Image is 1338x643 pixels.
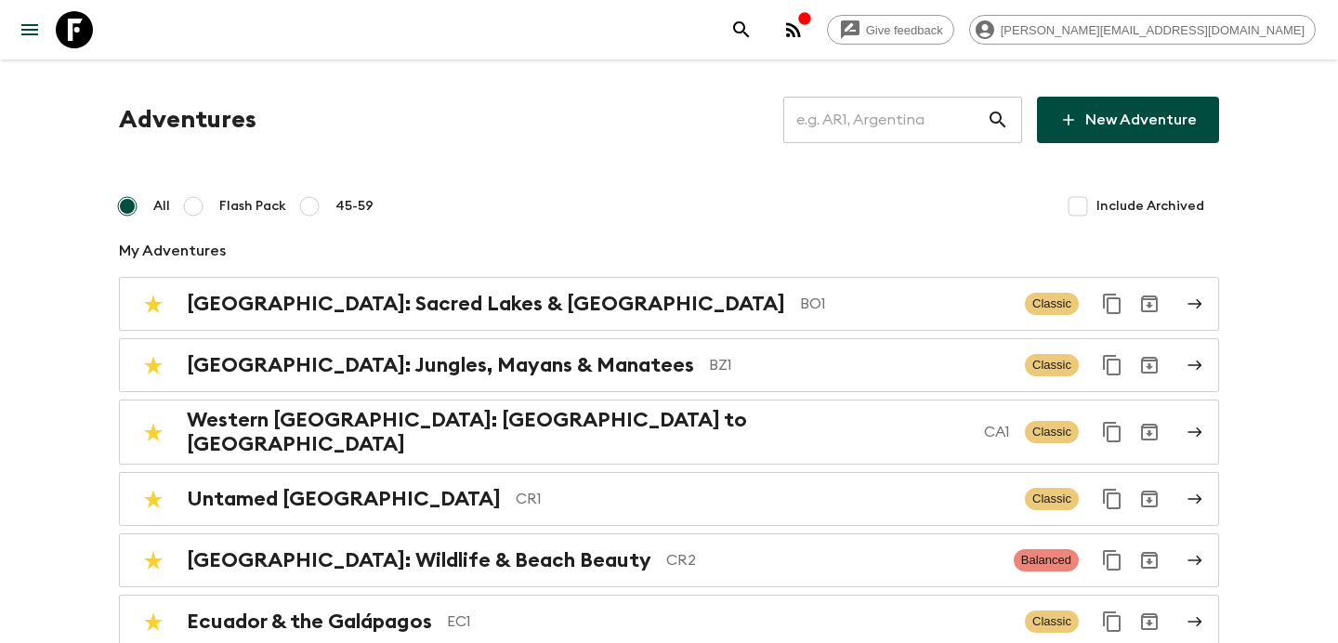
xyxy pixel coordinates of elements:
span: Classic [1025,488,1079,510]
h1: Adventures [119,101,256,138]
span: Include Archived [1096,197,1204,216]
h2: Ecuador & the Galápagos [187,610,432,634]
button: Duplicate for 45-59 [1094,480,1131,518]
span: Flash Pack [219,197,286,216]
span: All [153,197,170,216]
a: Western [GEOGRAPHIC_DATA]: [GEOGRAPHIC_DATA] to [GEOGRAPHIC_DATA]CA1ClassicDuplicate for 45-59Arc... [119,400,1219,465]
span: Classic [1025,354,1079,376]
span: Balanced [1014,549,1079,571]
a: New Adventure [1037,97,1219,143]
a: [GEOGRAPHIC_DATA]: Jungles, Mayans & ManateesBZ1ClassicDuplicate for 45-59Archive [119,338,1219,392]
p: BO1 [800,293,1010,315]
h2: [GEOGRAPHIC_DATA]: Wildlife & Beach Beauty [187,548,651,572]
button: search adventures [723,11,760,48]
button: Duplicate for 45-59 [1094,413,1131,451]
div: [PERSON_NAME][EMAIL_ADDRESS][DOMAIN_NAME] [969,15,1316,45]
button: Duplicate for 45-59 [1094,603,1131,640]
h2: [GEOGRAPHIC_DATA]: Jungles, Mayans & Manatees [187,353,694,377]
p: BZ1 [709,354,1010,376]
button: Archive [1131,542,1168,579]
span: [PERSON_NAME][EMAIL_ADDRESS][DOMAIN_NAME] [990,23,1315,37]
button: menu [11,11,48,48]
h2: Untamed [GEOGRAPHIC_DATA] [187,487,501,511]
a: [GEOGRAPHIC_DATA]: Wildlife & Beach BeautyCR2BalancedDuplicate for 45-59Archive [119,533,1219,587]
button: Archive [1131,285,1168,322]
button: Archive [1131,413,1168,451]
button: Archive [1131,480,1168,518]
p: EC1 [447,610,1010,633]
span: Classic [1025,610,1079,633]
a: Give feedback [827,15,954,45]
h2: Western [GEOGRAPHIC_DATA]: [GEOGRAPHIC_DATA] to [GEOGRAPHIC_DATA] [187,408,969,456]
button: Duplicate for 45-59 [1094,542,1131,579]
button: Archive [1131,603,1168,640]
button: Duplicate for 45-59 [1094,347,1131,384]
button: Duplicate for 45-59 [1094,285,1131,322]
a: Untamed [GEOGRAPHIC_DATA]CR1ClassicDuplicate for 45-59Archive [119,472,1219,526]
p: CR2 [666,549,999,571]
h2: [GEOGRAPHIC_DATA]: Sacred Lakes & [GEOGRAPHIC_DATA] [187,292,785,316]
span: Give feedback [856,23,953,37]
span: 45-59 [335,197,374,216]
button: Archive [1131,347,1168,384]
span: Classic [1025,293,1079,315]
input: e.g. AR1, Argentina [783,94,987,146]
a: [GEOGRAPHIC_DATA]: Sacred Lakes & [GEOGRAPHIC_DATA]BO1ClassicDuplicate for 45-59Archive [119,277,1219,331]
p: CA1 [984,421,1010,443]
p: CR1 [516,488,1010,510]
p: My Adventures [119,240,1219,262]
span: Classic [1025,421,1079,443]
